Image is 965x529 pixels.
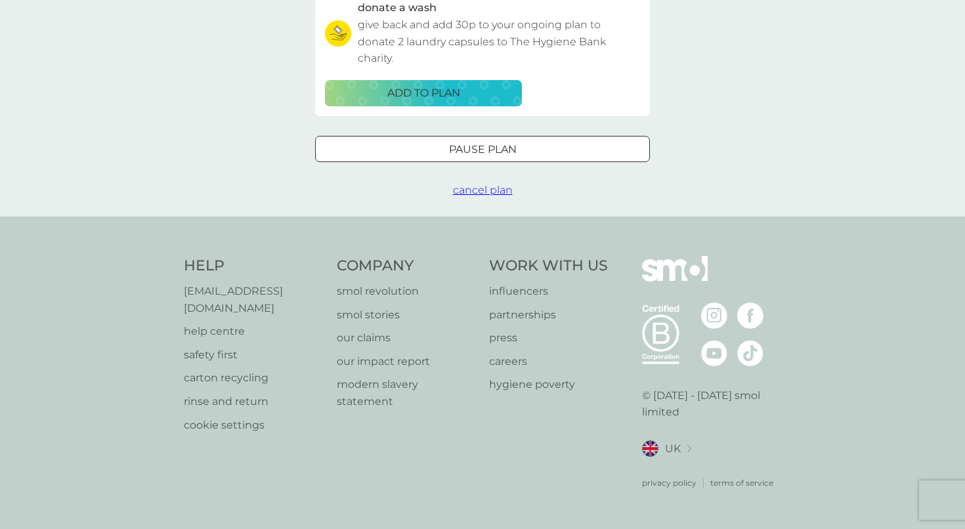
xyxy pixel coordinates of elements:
a: influencers [489,283,608,300]
a: our impact report [337,353,477,370]
h4: Work With Us [489,256,608,276]
img: visit the smol Instagram page [701,303,727,329]
a: our claims [337,329,477,347]
img: visit the smol Youtube page [701,340,727,366]
img: visit the smol Facebook page [737,303,763,329]
a: rinse and return [184,393,324,410]
a: help centre [184,323,324,340]
button: Pause plan [315,136,650,162]
a: cookie settings [184,417,324,434]
a: safety first [184,347,324,364]
span: UK [665,440,681,457]
h4: Company [337,256,477,276]
img: select a new location [687,445,691,452]
img: visit the smol Tiktok page [737,340,763,366]
p: Pause plan [449,141,517,158]
a: smol revolution [337,283,477,300]
a: terms of service [710,476,773,489]
p: give back and add 30p to your ongoing plan to donate 2 laundry capsules to The Hygiene Bank charity. [358,16,640,67]
span: cancel plan [453,184,513,196]
a: smol stories [337,307,477,324]
a: privacy policy [642,476,697,489]
img: UK flag [642,440,658,457]
button: ADD TO PLAN [325,80,522,106]
button: cancel plan [453,182,513,199]
a: carton recycling [184,370,324,387]
img: smol [642,256,708,301]
a: hygiene poverty [489,376,608,393]
p: © [DATE] - [DATE] smol limited [642,387,782,421]
a: careers [489,353,608,370]
h4: Help [184,256,324,276]
a: modern slavery statement [337,376,477,410]
p: ADD TO PLAN [387,85,460,102]
a: [EMAIL_ADDRESS][DOMAIN_NAME] [184,283,324,316]
a: press [489,329,608,347]
a: partnerships [489,307,608,324]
